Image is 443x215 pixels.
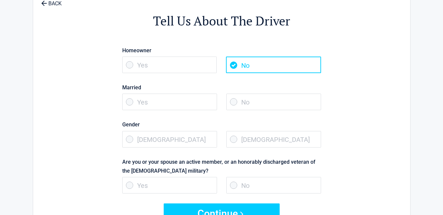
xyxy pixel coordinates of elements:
[122,94,217,110] span: Yes
[122,120,321,129] label: Gender
[226,94,321,110] span: No
[226,177,321,193] span: No
[122,83,321,92] label: Married
[70,13,374,29] h2: Tell Us About The Driver
[122,57,217,73] span: Yes
[226,57,321,73] span: No
[122,131,217,148] span: [DEMOGRAPHIC_DATA]
[122,46,321,55] label: Homeowner
[122,157,321,176] label: Are you or your spouse an active member, or an honorably discharged veteran of the [DEMOGRAPHIC_D...
[122,177,217,193] span: Yes
[226,131,321,148] span: [DEMOGRAPHIC_DATA]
